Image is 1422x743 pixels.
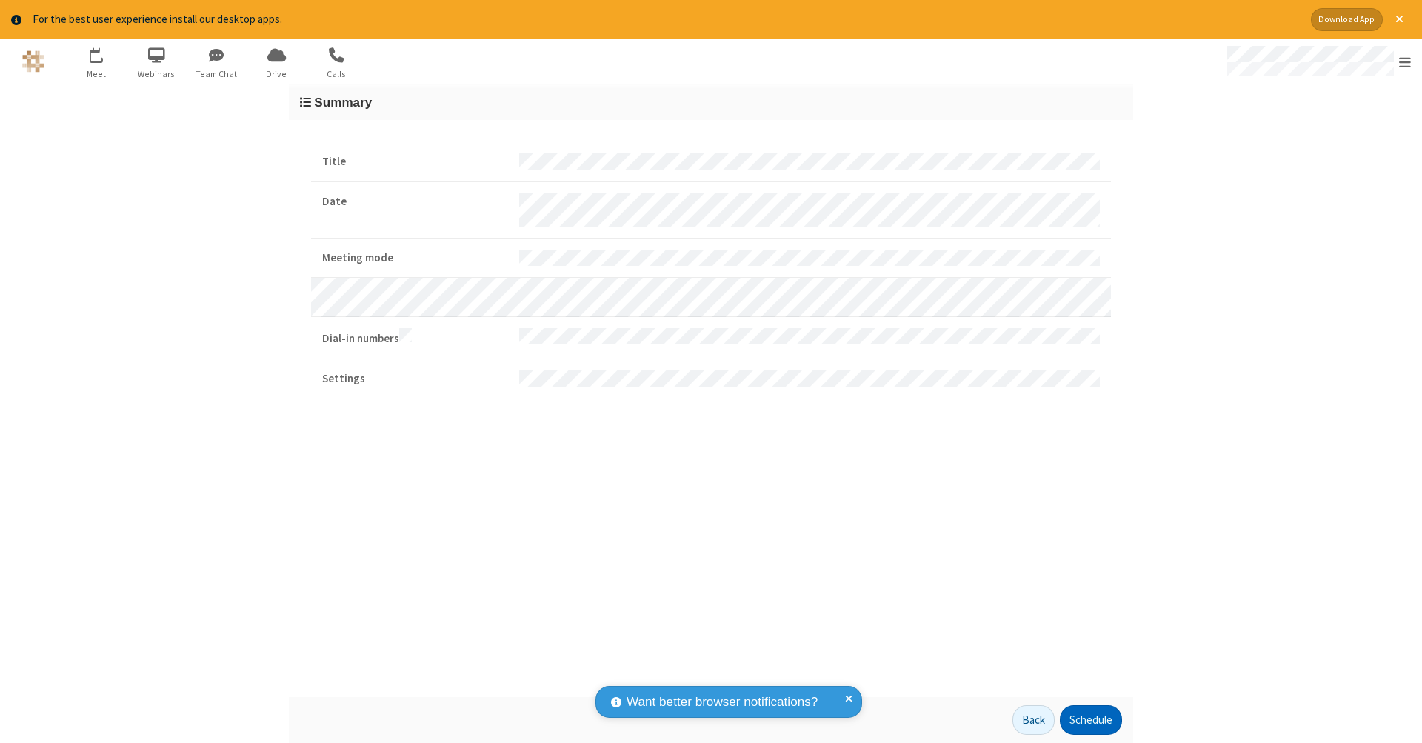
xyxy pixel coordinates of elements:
button: Close alert [1388,8,1411,31]
button: Schedule [1060,705,1122,735]
span: Want better browser notifications? [627,693,818,712]
span: Drive [249,67,304,81]
div: 7 [100,47,110,59]
strong: Meeting mode [322,250,508,267]
strong: Date [322,193,508,210]
strong: Dial-in numbers [322,328,508,347]
span: Team Chat [189,67,244,81]
span: Summary [314,95,372,110]
button: Logo [5,39,61,84]
span: Meet [69,67,124,81]
strong: Settings [322,370,508,387]
div: For the best user experience install our desktop apps. [33,11,1300,28]
button: Back [1012,705,1055,735]
span: Webinars [129,67,184,81]
img: QA Selenium DO NOT DELETE OR CHANGE [22,50,44,73]
div: Open menu [1213,39,1422,84]
button: Download App [1311,8,1383,31]
strong: Title [322,153,508,170]
span: Calls [309,67,364,81]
